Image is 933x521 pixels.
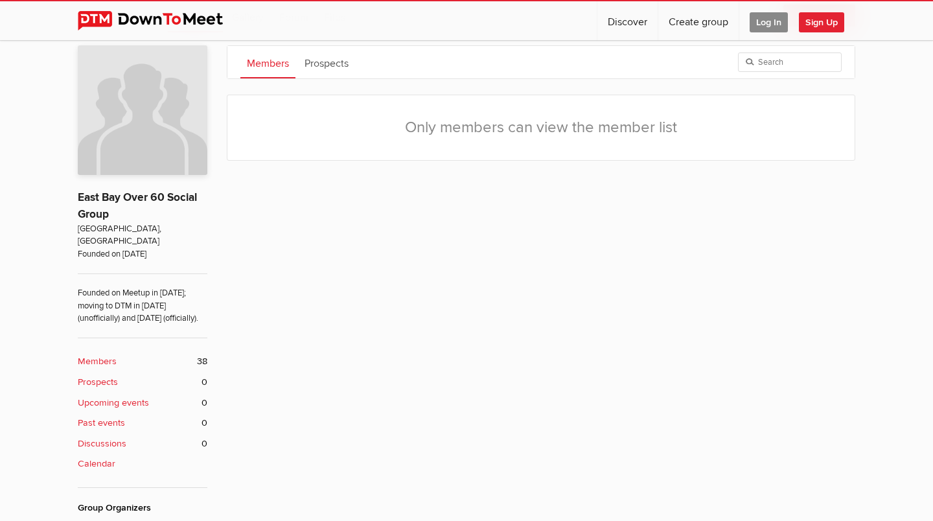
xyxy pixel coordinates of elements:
[78,223,207,248] span: [GEOGRAPHIC_DATA], [GEOGRAPHIC_DATA]
[202,396,207,410] span: 0
[78,396,207,410] a: Upcoming events 0
[197,354,207,369] span: 38
[78,45,207,175] img: East Bay Over 60 Social Group
[202,375,207,389] span: 0
[78,396,149,410] b: Upcoming events
[78,457,115,471] b: Calendar
[78,248,207,260] span: Founded on [DATE]
[78,11,243,30] img: DownToMeet
[799,12,844,32] span: Sign Up
[202,437,207,451] span: 0
[78,375,118,389] b: Prospects
[78,273,207,325] span: Founded on Meetup in [DATE]; moving to DTM in [DATE] (unofficially) and [DATE] (officially).
[78,457,207,471] a: Calendar
[658,1,739,40] a: Create group
[78,501,207,515] div: Group Organizers
[78,437,207,451] a: Discussions 0
[78,416,125,430] b: Past events
[227,95,855,160] div: Only members can view the member list
[240,46,295,78] a: Members
[78,354,117,369] b: Members
[739,1,798,40] a: Log In
[750,12,788,32] span: Log In
[78,437,126,451] b: Discussions
[298,46,355,78] a: Prospects
[78,354,207,369] a: Members 38
[738,52,842,72] input: Search
[597,1,658,40] a: Discover
[78,416,207,430] a: Past events 0
[78,375,207,389] a: Prospects 0
[799,1,855,40] a: Sign Up
[202,416,207,430] span: 0
[78,191,197,221] a: East Bay Over 60 Social Group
